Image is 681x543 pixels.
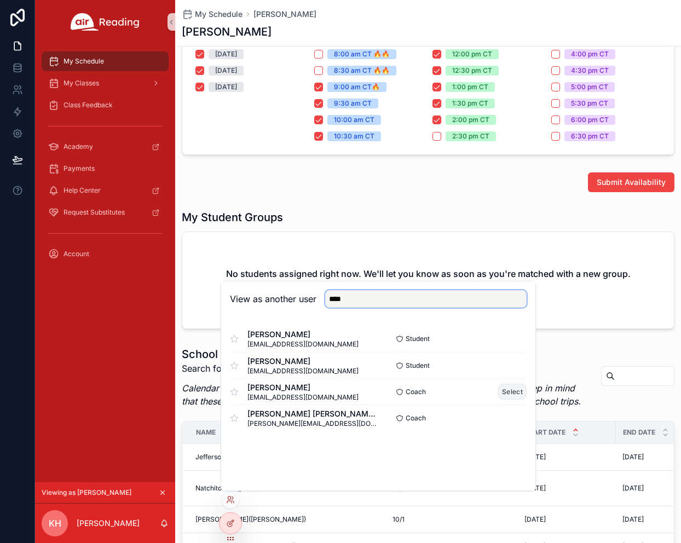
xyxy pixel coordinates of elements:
h1: School Calendar [182,346,592,362]
span: [PERSON_NAME] [PERSON_NAME] Codezar [247,408,378,419]
h2: No students assigned right now. We'll let you know as soon as you're matched with a new group. Th... [217,267,639,293]
span: Help Center [64,186,101,195]
a: Payments [42,159,169,178]
div: 1:30 pm CT [452,99,488,108]
span: [PERSON_NAME] [247,382,359,393]
button: Submit Availability [588,172,674,192]
span: [DATE] [622,453,644,461]
span: Student [406,334,430,343]
span: 10/1 [393,515,405,524]
div: 1:00 pm CT [452,82,488,92]
div: [DATE] [215,49,237,59]
span: [DATE] [622,515,644,524]
div: 6:30 pm CT [571,131,609,141]
div: [DATE] [215,82,237,92]
div: 2:00 pm CT [452,115,489,125]
span: Academy [64,142,93,151]
img: App logo [71,13,140,31]
button: Select [498,384,527,400]
div: 4:30 pm CT [571,66,609,76]
span: [PERSON_NAME][EMAIL_ADDRESS][DOMAIN_NAME] [247,419,378,428]
div: 8:00 am CT 🔥🔥 [334,49,390,59]
p: [PERSON_NAME] [77,518,140,529]
span: Class Feedback [64,101,113,109]
h2: View as another user [230,292,316,305]
span: [EMAIL_ADDRESS][DOMAIN_NAME] [247,340,359,349]
span: My Schedule [64,57,104,66]
span: Student [406,361,430,370]
span: KH [49,517,61,530]
a: Class Feedback [42,95,169,115]
em: Calendar Disclaimer: We do our best to plan around school schedules, but please keep in mind that... [182,383,581,407]
div: 12:00 pm CT [452,49,492,59]
span: [PERSON_NAME] [247,356,359,367]
div: 9:00 am CT🔥 [334,82,380,92]
div: 12:30 pm CT [452,66,492,76]
div: 2:30 pm CT [452,131,489,141]
span: [EMAIL_ADDRESS][DOMAIN_NAME] [247,367,359,376]
a: [PERSON_NAME] [253,9,316,20]
span: Account [64,250,89,258]
div: scrollable content [35,44,175,278]
span: Coach [406,414,426,423]
p: Search for any school by name [182,362,592,375]
span: Request Substitutes [64,208,125,217]
span: My Schedule [195,9,243,20]
span: [PERSON_NAME]([PERSON_NAME]) [195,515,306,524]
span: [DATE] [622,484,644,493]
span: Coach [406,388,426,396]
div: 10:30 am CT [334,131,374,141]
span: [PERSON_NAME] [247,329,359,340]
div: 5:30 pm CT [571,99,608,108]
a: My Schedule [182,9,243,20]
a: Request Substitutes [42,203,169,222]
span: My Classes [64,79,99,88]
div: [DATE] [215,66,237,76]
div: 8:30 am CT 🔥🔥 [334,66,390,76]
span: Name [196,428,216,437]
span: Submit Availability [597,177,666,188]
div: 6:00 pm CT [571,115,609,125]
span: End Date [623,428,655,437]
span: [EMAIL_ADDRESS][DOMAIN_NAME] [247,393,359,402]
div: 9:30 am CT [334,99,372,108]
span: Start Date [525,428,565,437]
span: Viewing as [PERSON_NAME] [42,488,131,497]
span: [DATE] [524,515,546,524]
h1: My Student Groups [182,210,283,225]
div: 10:00 am CT [334,115,374,125]
a: My Classes [42,73,169,93]
h1: [PERSON_NAME] [182,24,272,39]
span: Natchitoches([PERSON_NAME][GEOGRAPHIC_DATA]) [195,484,361,493]
a: Account [42,244,169,264]
span: Jefferson(Kerner) [195,453,251,461]
div: 5:00 pm CT [571,82,608,92]
div: 4:00 pm CT [571,49,609,59]
a: Help Center [42,181,169,200]
a: Academy [42,137,169,157]
a: My Schedule [42,51,169,71]
span: Payments [64,164,95,173]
